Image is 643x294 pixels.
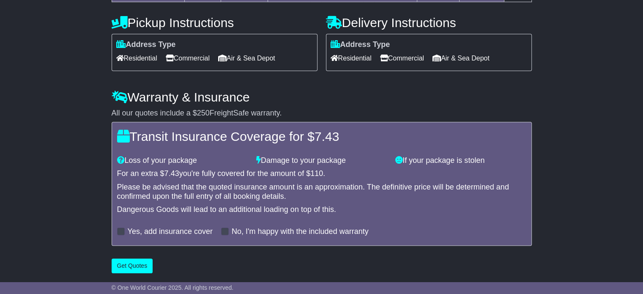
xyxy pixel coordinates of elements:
[164,169,179,178] span: 7.43
[116,40,176,49] label: Address Type
[117,205,526,214] div: Dangerous Goods will lead to an additional loading on top of this.
[112,258,153,273] button: Get Quotes
[232,227,369,236] label: No, I'm happy with the included warranty
[112,109,532,118] div: All our quotes include a $ FreightSafe warranty.
[310,169,323,178] span: 110
[166,52,210,65] span: Commercial
[128,227,213,236] label: Yes, add insurance cover
[331,52,372,65] span: Residential
[112,16,317,30] h4: Pickup Instructions
[113,156,252,165] div: Loss of your package
[112,284,234,291] span: © One World Courier 2025. All rights reserved.
[218,52,275,65] span: Air & Sea Depot
[112,90,532,104] h4: Warranty & Insurance
[117,129,526,143] h4: Transit Insurance Coverage for $
[331,40,390,49] label: Address Type
[391,156,530,165] div: If your package is stolen
[116,52,157,65] span: Residential
[117,183,526,201] div: Please be advised that the quoted insurance amount is an approximation. The definitive price will...
[315,129,339,143] span: 7.43
[380,52,424,65] span: Commercial
[117,169,526,179] div: For an extra $ you're fully covered for the amount of $ .
[252,156,391,165] div: Damage to your package
[432,52,490,65] span: Air & Sea Depot
[326,16,532,30] h4: Delivery Instructions
[197,109,210,117] span: 250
